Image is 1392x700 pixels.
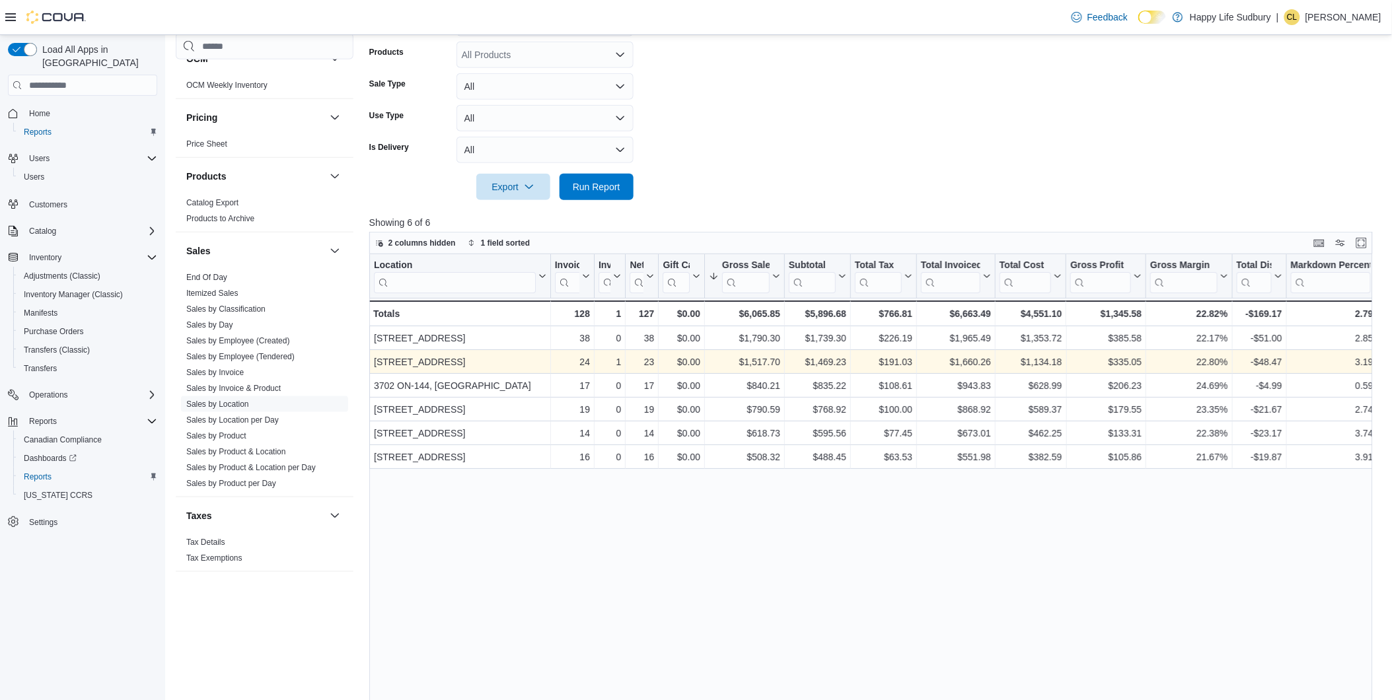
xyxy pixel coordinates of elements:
div: 127 [630,306,654,322]
button: Markdown Percent [1291,260,1381,293]
button: Gross Profit [1070,260,1142,293]
span: Adjustments (Classic) [18,268,157,284]
div: 3.19% [1291,354,1381,370]
div: 17 [554,378,589,394]
span: Export [484,174,542,200]
span: Sales by Invoice [186,367,244,378]
button: Keyboard shortcuts [1311,235,1327,251]
div: $766.81 [855,306,912,322]
span: Inventory Manager (Classic) [24,289,123,300]
div: Invoices Sold [554,260,579,272]
div: -$51.00 [1236,330,1282,346]
span: Reports [18,124,157,140]
div: $1,660.26 [921,354,991,370]
a: Sales by Product & Location [186,447,286,456]
div: $1,353.72 [1000,330,1062,346]
button: Transfers [13,359,163,378]
button: Catalog [3,222,163,240]
div: 22.17% [1150,330,1227,346]
div: 0.59% [1291,378,1381,394]
span: Feedback [1087,11,1128,24]
button: Sales [327,243,343,259]
button: Pricing [327,110,343,125]
div: $868.92 [921,402,991,417]
div: $335.05 [1070,354,1142,370]
div: Gross Margin [1150,260,1217,293]
a: Manifests [18,305,63,321]
div: $1,345.58 [1070,306,1142,322]
a: Tax Exemptions [186,553,242,563]
a: Sales by Location per Day [186,415,279,425]
button: Transfers (Classic) [13,341,163,359]
div: [STREET_ADDRESS] [374,425,546,441]
div: 24 [554,354,589,370]
div: $108.61 [855,378,912,394]
button: [US_STATE] CCRS [13,486,163,505]
button: Sales [186,244,324,258]
a: Sales by Product & Location per Day [186,463,316,472]
button: All [457,137,634,163]
button: Invoices Sold [554,260,589,293]
div: 22.82% [1150,306,1227,322]
div: 23 [630,354,654,370]
div: $206.23 [1070,378,1142,394]
button: Users [13,168,163,186]
span: Canadian Compliance [18,432,157,448]
span: Sales by Product [186,431,246,441]
div: Net Sold [630,260,643,272]
a: Products to Archive [186,214,254,223]
div: Total Invoiced [921,260,980,293]
div: Net Sold [630,260,643,293]
span: Products to Archive [186,213,254,224]
div: Total Cost [1000,260,1051,293]
button: All [457,105,634,131]
div: Gross Sales [722,260,770,272]
div: 19 [554,402,589,417]
span: Purchase Orders [24,326,84,337]
span: Reports [24,127,52,137]
a: End Of Day [186,273,227,282]
div: 1 [599,306,621,322]
span: Manifests [18,305,157,321]
span: Users [29,153,50,164]
div: $0.00 [663,330,700,346]
button: Gift Cards [663,260,700,293]
div: Total Invoiced [921,260,980,272]
div: $0.00 [663,354,700,370]
div: 3.74% [1291,425,1381,441]
a: Tax Details [186,538,225,547]
button: Total Discount [1236,260,1282,293]
div: $768.92 [789,402,846,417]
span: Purchase Orders [18,324,157,339]
div: Subtotal [789,260,836,272]
button: Net Sold [630,260,654,293]
span: Inventory Manager (Classic) [18,287,157,302]
div: $1,517.70 [709,354,780,370]
button: Reports [24,413,62,429]
div: $6,663.49 [921,306,991,322]
button: Inventory [3,248,163,267]
span: CL [1287,9,1297,25]
div: $6,065.85 [709,306,780,322]
div: $4,551.10 [1000,306,1062,322]
div: $618.73 [709,425,780,441]
span: Washington CCRS [18,487,157,503]
a: OCM Weekly Inventory [186,81,268,90]
label: Use Type [369,110,404,121]
input: Dark Mode [1138,11,1166,24]
div: $1,739.30 [789,330,846,346]
img: Cova [26,11,86,24]
div: Gift Card Sales [663,260,690,293]
p: [PERSON_NAME] [1305,9,1381,25]
span: Users [24,172,44,182]
p: Happy Life Sudbury [1190,9,1271,25]
div: 0 [599,378,621,394]
button: Open list of options [615,50,626,60]
button: Products [186,170,324,183]
button: All [457,73,634,100]
div: [STREET_ADDRESS] [374,330,546,346]
span: Operations [24,387,157,403]
span: Adjustments (Classic) [24,271,100,281]
div: $0.00 [663,402,700,417]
